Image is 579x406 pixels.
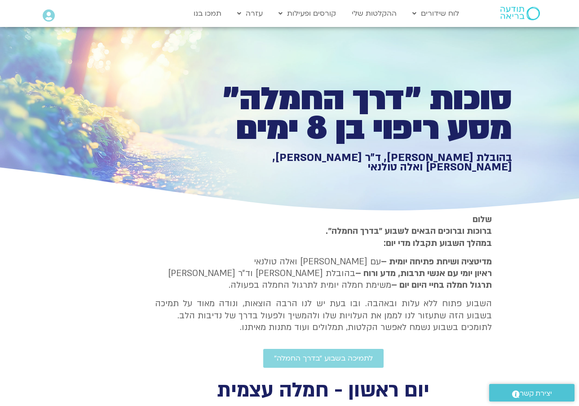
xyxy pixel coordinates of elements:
p: עם [PERSON_NAME] ואלה טולנאי בהובלת [PERSON_NAME] וד״ר [PERSON_NAME] משימת חמלה יומית לתרגול החמל... [155,256,492,291]
a: לוח שידורים [408,5,464,22]
span: יצירת קשר [520,388,552,400]
b: ראיון יומי עם אנשי תרבות, מדע ורוח – [355,268,492,279]
strong: מדיטציה ושיחת פתיחה יומית – [381,256,492,268]
h2: יום ראשון - חמלה עצמית [155,381,492,400]
a: יצירת קשר [489,384,575,402]
img: תודעה בריאה [500,7,540,20]
a: עזרה [233,5,267,22]
a: תמכו בנו [189,5,226,22]
strong: ברוכות וברוכים הבאים לשבוע ״בדרך החמלה״. במהלך השבוע תקבלו מדי יום: [326,225,492,249]
p: השבוע פתוח ללא עלות ובאהבה. ובו בעת יש לנו הרבה הוצאות, ונודה מאוד על תמיכה בשבוע הזה שתעזור לנו ... [155,298,492,333]
a: קורסים ופעילות [274,5,340,22]
a: ההקלטות שלי [347,5,401,22]
strong: שלום [473,214,492,225]
a: לתמיכה בשבוע ״בדרך החמלה״ [263,349,384,368]
b: תרגול חמלה בחיי היום יום – [391,279,492,291]
span: לתמיכה בשבוע ״בדרך החמלה״ [274,354,373,362]
h1: בהובלת [PERSON_NAME], ד״ר [PERSON_NAME], [PERSON_NAME] ואלה טולנאי [201,153,512,172]
h1: סוכות ״דרך החמלה״ מסע ריפוי בן 8 ימים [201,85,512,143]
